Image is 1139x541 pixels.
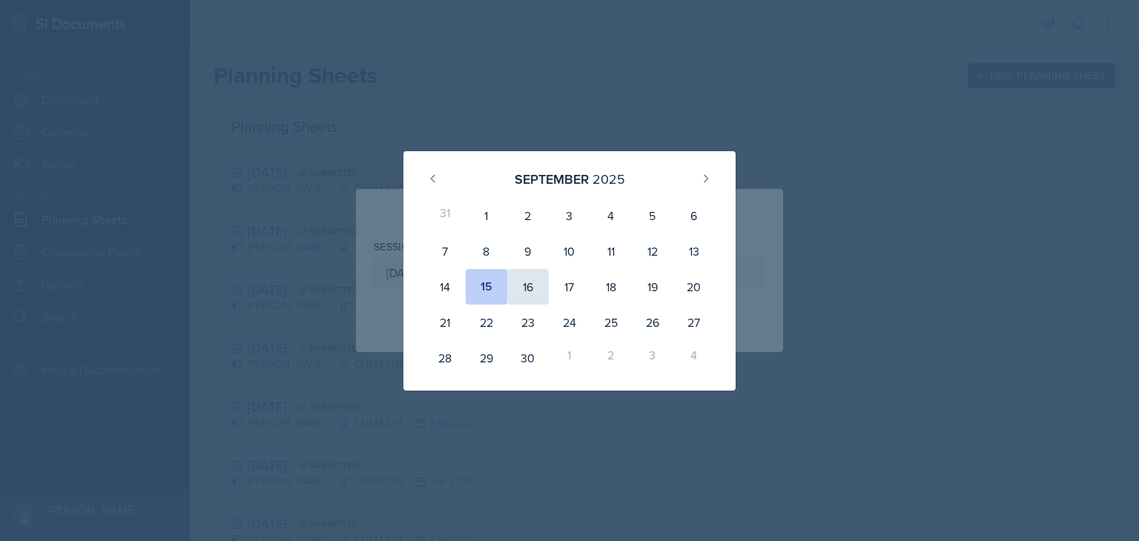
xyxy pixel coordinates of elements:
[590,340,632,376] div: 2
[507,305,549,340] div: 23
[466,198,507,233] div: 1
[424,340,466,376] div: 28
[590,305,632,340] div: 25
[424,305,466,340] div: 21
[673,269,715,305] div: 20
[466,305,507,340] div: 22
[466,269,507,305] div: 15
[549,340,590,376] div: 1
[549,305,590,340] div: 24
[590,233,632,269] div: 11
[424,233,466,269] div: 7
[549,269,590,305] div: 17
[673,305,715,340] div: 27
[515,169,589,189] div: September
[632,233,673,269] div: 12
[507,198,549,233] div: 2
[632,269,673,305] div: 19
[632,198,673,233] div: 5
[466,233,507,269] div: 8
[673,233,715,269] div: 13
[424,198,466,233] div: 31
[507,340,549,376] div: 30
[590,198,632,233] div: 4
[590,269,632,305] div: 18
[632,340,673,376] div: 3
[673,340,715,376] div: 4
[549,233,590,269] div: 10
[424,269,466,305] div: 14
[466,340,507,376] div: 29
[507,269,549,305] div: 16
[592,169,625,189] div: 2025
[549,198,590,233] div: 3
[673,198,715,233] div: 6
[507,233,549,269] div: 9
[632,305,673,340] div: 26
